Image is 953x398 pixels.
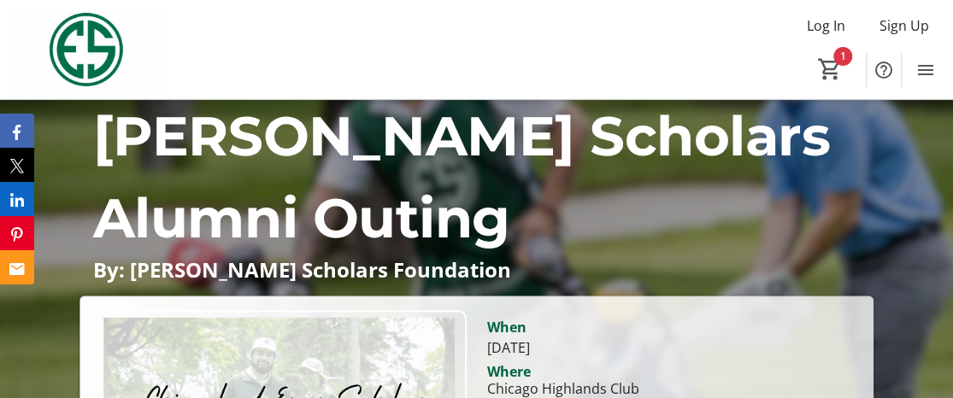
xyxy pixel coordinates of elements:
button: Cart [815,54,845,85]
p: By: [PERSON_NAME] Scholars Foundation [93,259,860,281]
button: Help [867,53,901,87]
span: Log In [807,15,845,36]
button: Menu [909,53,943,87]
button: Log In [793,12,859,39]
div: When [487,317,527,337]
div: [DATE] [487,337,860,358]
p: 2025 Chicagoland [PERSON_NAME] Scholars Alumni Outing [93,13,860,259]
img: Evans Scholars Foundation's Logo [10,7,162,92]
div: Where [487,365,531,378]
span: Sign Up [879,15,929,36]
button: Sign Up [866,12,943,39]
